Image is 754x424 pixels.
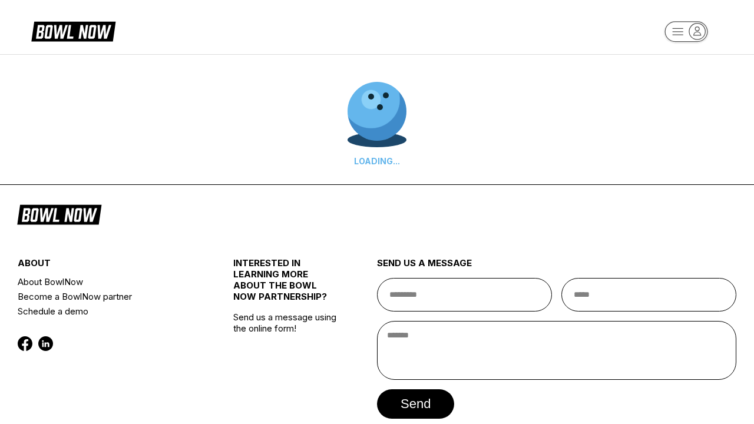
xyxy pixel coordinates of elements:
[18,274,197,289] a: About BowlNow
[377,389,454,419] button: send
[348,156,406,166] div: LOADING...
[18,304,197,319] a: Schedule a demo
[377,257,736,278] div: send us a message
[18,289,197,304] a: Become a BowlNow partner
[18,257,197,274] div: about
[233,257,341,312] div: INTERESTED IN LEARNING MORE ABOUT THE BOWL NOW PARTNERSHIP?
